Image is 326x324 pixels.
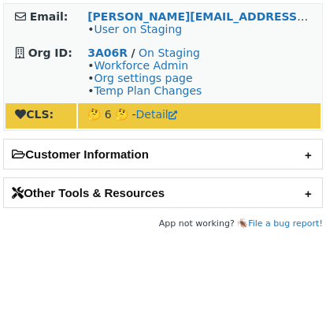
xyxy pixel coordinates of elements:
[87,59,202,97] span: • • •
[94,23,182,35] a: User on Staging
[94,59,188,72] a: Workforce Admin
[4,140,322,169] h2: Customer Information
[3,216,323,232] footer: App not working? 🪳
[139,47,200,59] a: On Staging
[15,108,54,121] strong: CLS:
[30,10,69,23] strong: Email:
[136,108,177,121] a: Detail
[87,47,128,59] a: 3A06R
[94,72,192,84] a: Org settings page
[248,218,323,229] a: File a bug report!
[94,84,202,97] a: Temp Plan Changes
[87,23,182,35] span: •
[4,178,322,207] h2: Other Tools & Resources
[131,47,135,59] strong: /
[28,47,72,59] strong: Org ID:
[78,103,320,128] td: 🤔 6 🤔 -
